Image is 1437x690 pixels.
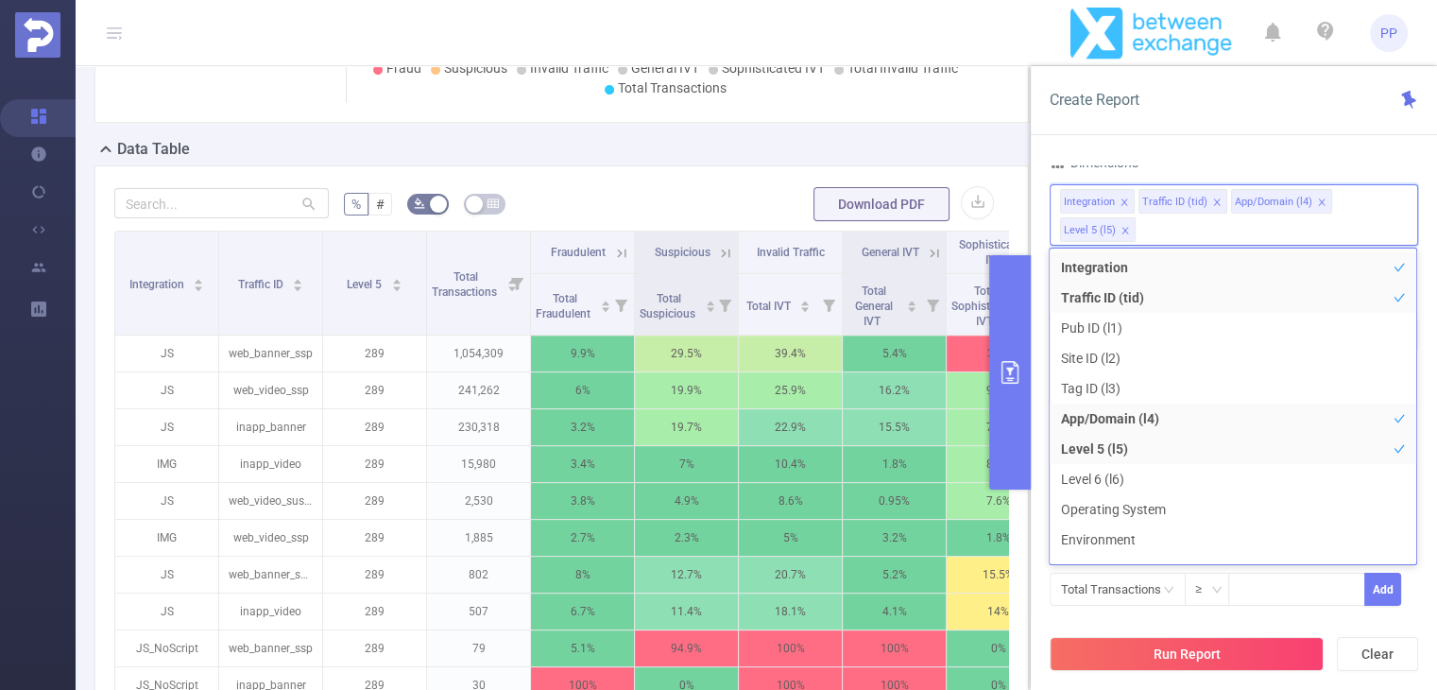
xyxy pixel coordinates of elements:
[1050,637,1324,671] button: Run Report
[843,372,946,408] p: 16.2%
[115,483,218,519] p: JS
[1394,322,1405,334] i: icon: check
[219,520,322,556] p: web_video_ssp
[1394,383,1405,394] i: icon: check
[1060,189,1135,214] li: Integration
[1364,573,1401,606] button: Add
[843,446,946,482] p: 1.8%
[1231,189,1332,214] li: App/Domain (l4)
[427,483,530,519] p: 2,530
[635,372,738,408] p: 19.9%
[1142,190,1207,215] div: Traffic ID (tid)
[1050,283,1416,313] li: Traffic ID (tid)
[194,276,204,282] i: icon: caret-up
[705,298,715,303] i: icon: caret-up
[536,292,593,320] span: Total Fraudulent
[129,278,187,291] span: Integration
[15,12,60,58] img: Protected Media
[323,557,426,593] p: 289
[635,409,738,445] p: 19.7%
[427,520,530,556] p: 1,885
[813,187,949,221] button: Download PDF
[843,520,946,556] p: 3.2%
[947,446,1050,482] p: 8.6%
[117,138,190,161] h2: Data Table
[855,285,893,328] span: Total General IVT
[1121,226,1130,237] i: icon: close
[1195,574,1215,605] div: ≥
[746,300,794,313] span: Total IVT
[219,630,322,666] p: web_banner_ssp
[530,60,608,76] span: Invalid Traffic
[919,274,946,335] i: Filter menu
[1060,217,1136,242] li: Level 5 (l5)
[1050,252,1416,283] li: Integration
[1050,155,1138,170] span: Dimensions
[739,630,842,666] p: 100%
[1050,404,1416,434] li: App/Domain (l4)
[705,298,716,309] div: Sort
[600,298,610,303] i: icon: caret-up
[115,520,218,556] p: IMG
[323,372,426,408] p: 289
[799,298,811,309] div: Sort
[1050,494,1416,525] li: Operating System
[219,483,322,519] p: web_video_suspicious
[427,594,530,630] p: 507
[391,276,402,282] i: icon: caret-up
[551,246,606,259] span: Fraudulent
[323,630,426,666] p: 289
[1235,190,1312,215] div: App/Domain (l4)
[1394,504,1405,515] i: icon: check
[427,372,530,408] p: 241,262
[843,409,946,445] p: 15.5%
[444,60,507,76] span: Suspicious
[391,284,402,289] i: icon: caret-down
[862,246,919,259] span: General IVT
[219,372,322,408] p: web_video_ssp
[427,446,530,482] p: 15,980
[655,246,710,259] span: Suspicious
[323,483,426,519] p: 289
[531,520,634,556] p: 2.7%
[1064,190,1115,215] div: Integration
[347,278,385,291] span: Level 5
[427,409,530,445] p: 230,318
[1050,464,1416,494] li: Level 6 (l6)
[947,557,1050,593] p: 15.5%
[323,594,426,630] p: 289
[219,557,322,593] p: web_banner_suspicious
[1212,198,1222,209] i: icon: close
[815,274,842,335] i: Filter menu
[739,446,842,482] p: 10.4%
[1138,189,1227,214] li: Traffic ID (tid)
[739,483,842,519] p: 8.6%
[114,188,329,218] input: Search...
[531,557,634,593] p: 8%
[391,276,402,287] div: Sort
[800,298,811,303] i: icon: caret-up
[531,630,634,666] p: 5.1%
[1337,637,1418,671] button: Clear
[722,60,825,76] span: Sophisticated IVT
[427,336,530,371] p: 1,054,309
[1050,525,1416,555] li: Environment
[323,336,426,371] p: 289
[947,483,1050,519] p: 7.6%
[115,630,218,666] p: JS_NoScript
[219,594,322,630] p: inapp_video
[531,594,634,630] p: 6.7%
[1394,474,1405,485] i: icon: check
[739,409,842,445] p: 22.9%
[907,304,917,310] i: icon: caret-down
[531,446,634,482] p: 3.4%
[640,292,698,320] span: Total Suspicious
[951,285,1020,328] span: Total Sophisticated IVT
[427,630,530,666] p: 79
[600,298,611,309] div: Sort
[1394,443,1405,455] i: icon: check
[115,446,218,482] p: IMG
[1380,14,1397,52] span: PP
[739,336,842,371] p: 39.4%
[1317,198,1326,209] i: icon: close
